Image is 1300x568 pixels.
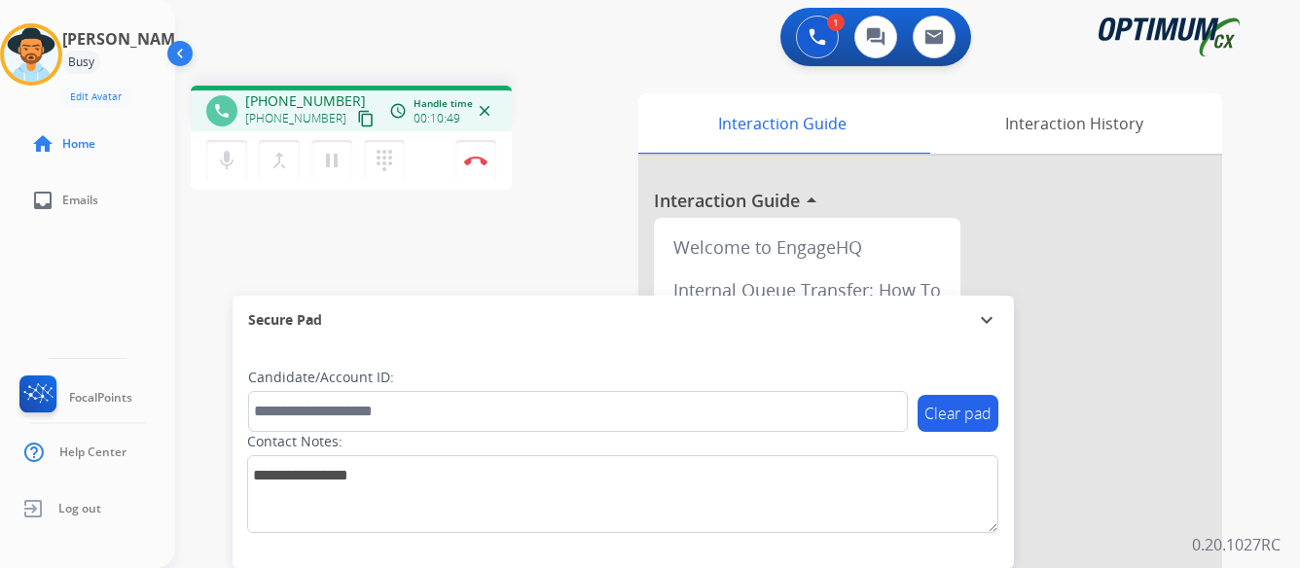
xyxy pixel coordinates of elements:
[4,27,58,82] img: avatar
[215,149,238,172] mat-icon: mic
[62,27,189,51] h3: [PERSON_NAME]
[62,86,129,108] button: Edit Avatar
[975,308,998,332] mat-icon: expand_more
[16,375,132,420] a: FocalPoints
[476,102,493,120] mat-icon: close
[245,91,366,111] span: [PHONE_NUMBER]
[925,93,1222,154] div: Interaction History
[213,102,231,120] mat-icon: phone
[373,149,396,172] mat-icon: dialpad
[58,501,101,516] span: Log out
[245,111,346,126] span: [PHONE_NUMBER]
[62,193,98,208] span: Emails
[357,110,375,127] mat-icon: content_copy
[248,310,322,330] span: Secure Pad
[414,96,473,111] span: Handle time
[464,156,487,165] img: control
[638,93,925,154] div: Interaction Guide
[918,395,998,432] button: Clear pad
[827,14,845,31] div: 1
[62,51,100,74] div: Busy
[662,226,953,268] div: Welcome to EngageHQ
[414,111,460,126] span: 00:10:49
[662,268,953,311] div: Internal Queue Transfer: How To
[320,149,343,172] mat-icon: pause
[1192,533,1281,556] p: 0.20.1027RC
[389,102,407,120] mat-icon: access_time
[59,444,126,460] span: Help Center
[268,149,291,172] mat-icon: merge_type
[248,368,394,387] label: Candidate/Account ID:
[247,432,343,451] label: Contact Notes:
[31,189,54,212] mat-icon: inbox
[31,132,54,156] mat-icon: home
[69,390,132,406] span: FocalPoints
[62,136,95,152] span: Home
